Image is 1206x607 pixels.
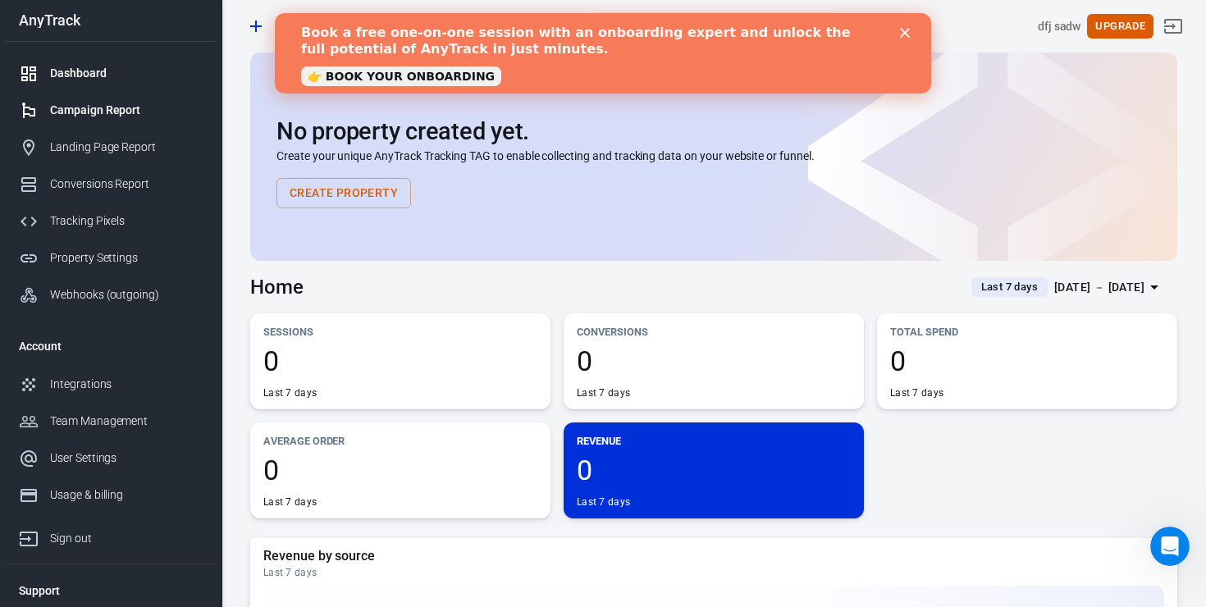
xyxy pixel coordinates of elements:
[6,513,216,557] a: Sign out
[975,279,1044,295] span: Last 7 days
[263,566,1164,579] div: Last 7 days
[577,347,851,375] span: 0
[890,323,1164,340] p: Total Spend
[242,12,270,40] a: Create new property
[50,139,203,156] div: Landing Page Report
[1087,14,1153,39] button: Upgrade
[6,129,216,166] a: Landing Page Report
[6,477,216,513] a: Usage & billing
[50,413,203,430] div: Team Management
[276,178,411,208] button: Create Property
[577,456,851,484] span: 0
[263,432,537,450] p: Average Order
[50,212,203,230] div: Tracking Pixels
[1054,277,1144,298] div: [DATE] － [DATE]
[50,176,203,193] div: Conversions Report
[50,102,203,119] div: Campaign Report
[577,495,630,509] div: Last 7 days
[263,456,537,484] span: 0
[276,148,1151,165] p: Create your unique AnyTrack Tracking TAG to enable collecting and tracking data on your website o...
[6,240,216,276] a: Property Settings
[6,366,216,403] a: Integrations
[263,323,537,340] p: Sessions
[6,326,216,366] li: Account
[276,118,1151,144] h2: No property created yet.
[6,13,216,28] div: AnyTrack
[50,486,203,504] div: Usage & billing
[890,347,1164,375] span: 0
[1038,18,1081,35] div: Account id: D4yFfzTV
[50,65,203,82] div: Dashboard
[275,13,931,94] iframe: Intercom live chat banner
[6,403,216,440] a: Team Management
[6,276,216,313] a: Webhooks (outgoing)
[50,249,203,267] div: Property Settings
[6,55,216,92] a: Dashboard
[50,530,203,547] div: Sign out
[50,376,203,393] div: Integrations
[1153,7,1193,46] a: Sign out
[50,286,203,303] div: Webhooks (outgoing)
[958,274,1177,301] button: Last 7 days[DATE] － [DATE]
[50,450,203,467] div: User Settings
[263,347,537,375] span: 0
[6,440,216,477] a: User Settings
[577,323,851,340] p: Conversions
[6,166,216,203] a: Conversions Report
[1150,527,1190,566] iframe: Intercom live chat
[577,432,851,450] p: Revenue
[591,12,837,40] button: Find anything...⌘ + K
[625,15,642,25] div: Close
[263,548,1164,564] h5: Revenue by source
[250,276,304,299] h3: Home
[6,92,216,129] a: Campaign Report
[6,203,216,240] a: Tracking Pixels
